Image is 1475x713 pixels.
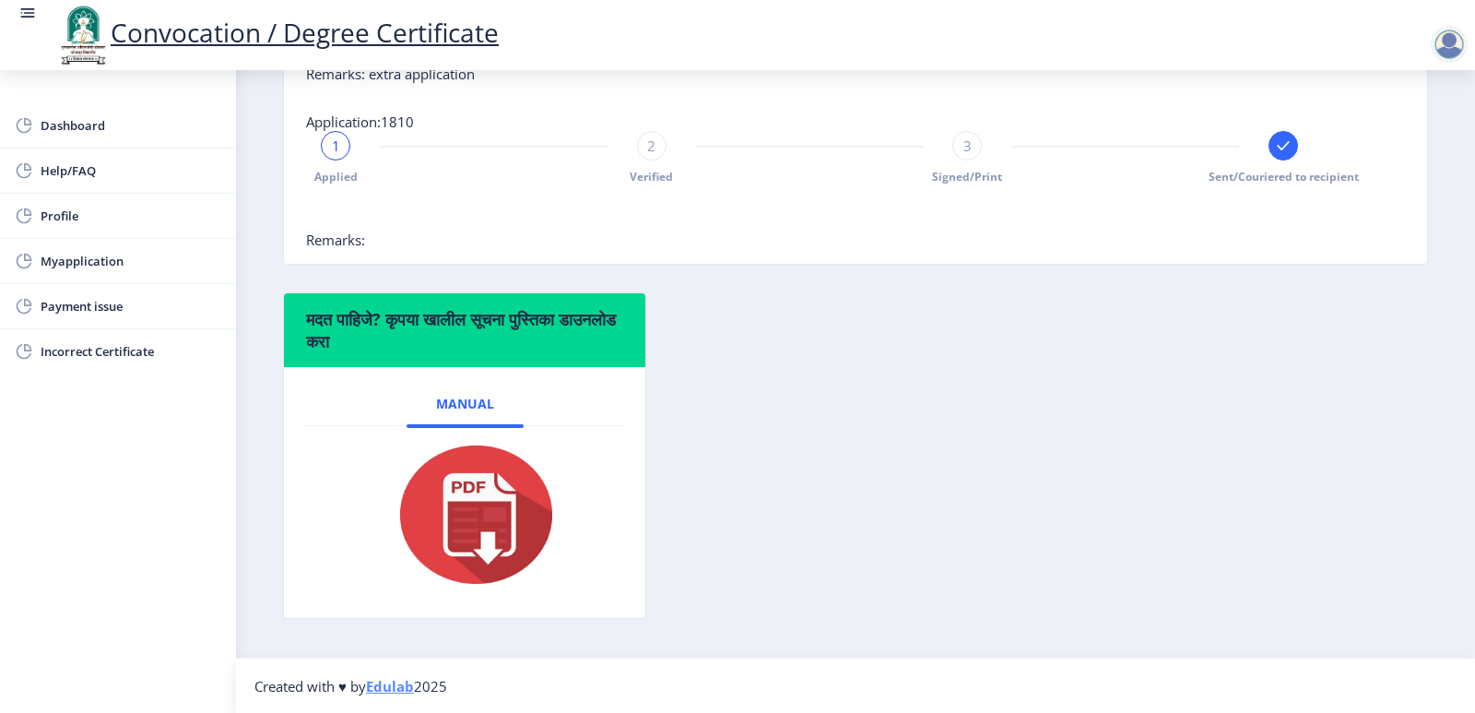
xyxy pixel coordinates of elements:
span: 3 [963,137,972,155]
span: Myapplication [41,250,221,272]
h6: मदत पाहिजे? कृपया खालील सूचना पुस्तिका डाउनलोड करा [306,308,623,352]
span: Help/FAQ [41,160,221,182]
span: Remarks: extra application [306,65,475,83]
span: Dashboard [41,114,221,137]
span: Signed/Print [932,169,1002,184]
a: Manual [407,382,524,426]
span: Application:1810 [306,113,414,131]
span: 1 [332,137,340,155]
a: Convocation / Degree Certificate [55,15,499,50]
span: Manual [436,397,494,411]
a: Edulab [366,677,414,695]
span: Created with ♥ by 2025 [254,677,447,695]
img: pdf.png [372,441,557,588]
span: 2 [647,137,655,155]
img: logo [55,4,111,66]
span: Sent/Couriered to recipient [1209,169,1359,184]
span: Applied [314,169,358,184]
span: Incorrect Certificate [41,340,221,362]
span: Verified [630,169,673,184]
span: Remarks: [306,231,365,249]
span: Payment issue [41,295,221,317]
span: Profile [41,205,221,227]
